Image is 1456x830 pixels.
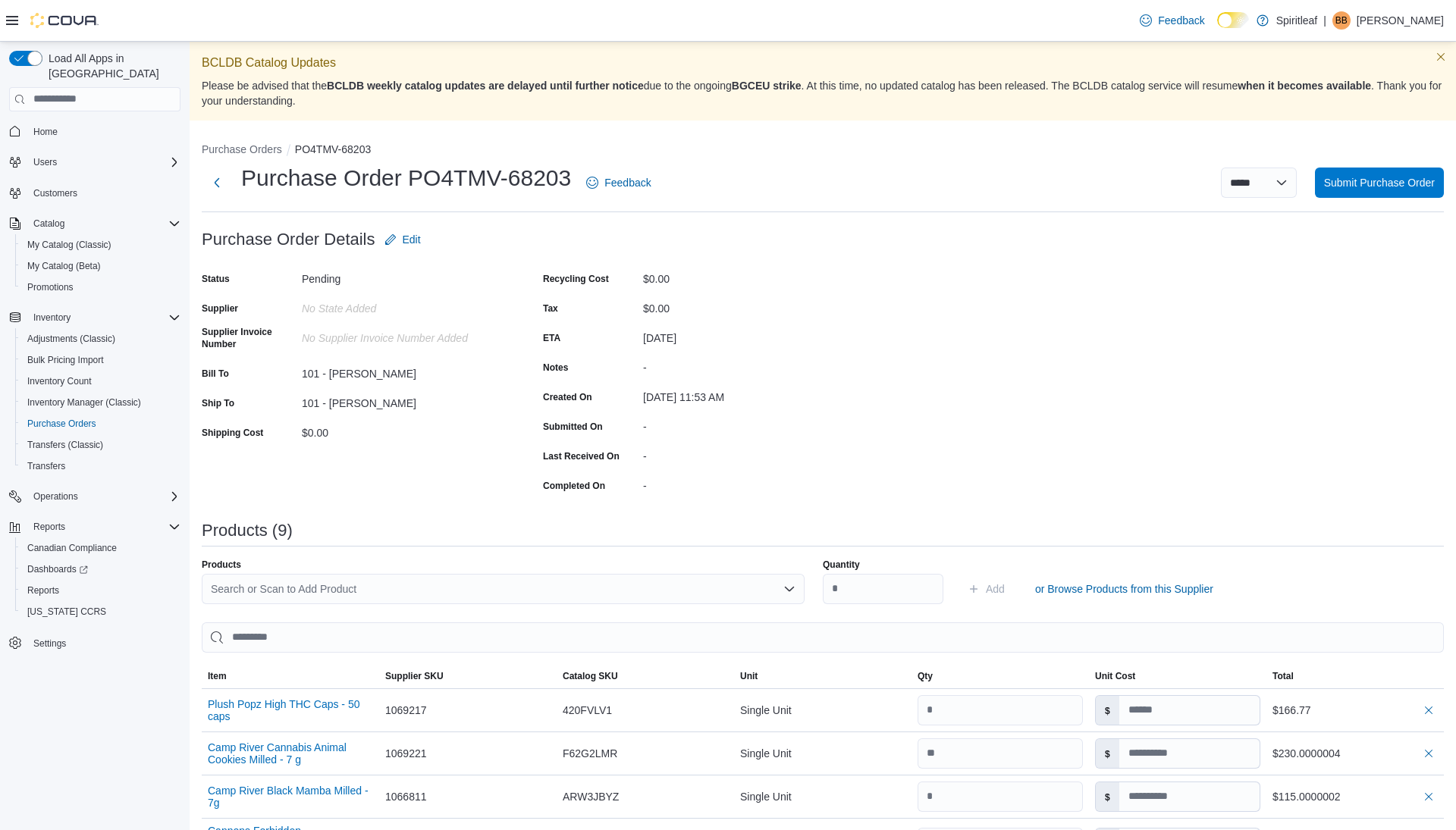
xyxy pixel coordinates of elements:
span: Supplier SKU [385,670,444,682]
label: Submitted On [543,421,603,433]
span: 1069221 [385,744,427,763]
label: Recycling Cost [543,273,609,285]
span: 1069217 [385,701,427,719]
span: My Catalog (Classic) [21,236,180,254]
span: Customers [27,183,180,202]
span: Transfers (Classic) [21,436,180,454]
span: Unit Cost [1095,670,1135,682]
span: Settings [33,637,66,650]
div: Bobby B [1332,11,1351,30]
span: Inventory Count [21,372,180,390]
button: My Catalog (Beta) [15,255,187,277]
label: ETA [543,332,560,344]
span: Purchase Orders [21,415,180,433]
button: Next [202,168,232,198]
a: Dashboards [15,559,187,580]
button: PO4TMV-68203 [295,143,371,155]
div: 101 - [PERSON_NAME] [302,362,505,380]
button: Settings [3,631,187,653]
label: Last Received On [543,450,620,462]
div: - [643,474,846,492]
a: My Catalog (Beta) [21,257,107,275]
button: Edit [378,224,427,255]
div: $0.00 [643,296,846,315]
button: Dismiss this callout [1432,48,1450,66]
span: Canadian Compliance [21,539,180,557]
button: Catalog [3,213,187,234]
a: Customers [27,184,83,202]
span: Load All Apps in [GEOGRAPHIC_DATA] [42,51,180,81]
a: Feedback [1134,5,1210,36]
span: Users [33,156,57,168]
span: Dashboards [27,563,88,575]
button: Supplier SKU [379,664,557,688]
h1: Purchase Order PO4TMV-68203 [241,163,571,193]
nav: Complex example [9,114,180,694]
button: Operations [27,487,84,506]
span: Canadian Compliance [27,542,117,554]
span: or Browse Products from this Supplier [1035,581,1213,597]
button: Unit [734,664,912,688]
button: Add [962,574,1011,604]
label: $ [1096,696,1119,725]
a: Canadian Compliance [21,539,123,557]
label: Notes [543,362,568,374]
input: Dark Mode [1217,12,1249,28]
span: My Catalog (Beta) [27,260,101,272]
img: Cova [30,13,99,28]
div: Pending [302,267,505,285]
span: Submit Purchase Order [1324,175,1435,190]
span: [US_STATE] CCRS [27,606,106,618]
button: Users [3,152,187,173]
span: F62G2LMR [563,744,617,763]
span: Promotions [21,278,180,296]
strong: BCLDB weekly catalog updates are delayed until further notice [327,80,644,92]
span: Reports [21,581,180,600]
p: [PERSON_NAME] [1357,11,1444,30]
label: Created On [543,391,592,403]
label: Supplier [202,302,238,315]
button: Catalog SKU [557,664,734,688]
span: Add [986,581,1005,597]
span: Adjustments (Classic) [27,333,115,345]
button: Camp River Black Mamba Milled - 7g [208,785,373,809]
button: My Catalog (Classic) [15,234,187,255]
span: Edit [403,232,421,247]
span: Qty [918,670,933,682]
a: Feedback [580,168,657,198]
span: Total [1272,670,1294,682]
label: Ship To [202,397,234,409]
a: Home [27,123,64,141]
button: Reports [27,518,71,536]
span: Catalog [27,215,180,233]
span: Dashboards [21,560,180,578]
a: Bulk Pricing Import [21,351,110,369]
span: Catalog [33,218,64,230]
div: [DATE] [643,326,846,344]
div: - [643,355,846,374]
button: Inventory [3,307,187,328]
label: Shipping Cost [202,427,263,439]
span: Home [33,126,58,138]
span: My Catalog (Beta) [21,257,180,275]
label: Tax [543,302,558,315]
span: Users [27,153,180,171]
span: Reports [27,584,59,597]
a: Settings [27,634,72,653]
a: Promotions [21,278,80,296]
button: Transfers (Classic) [15,434,187,456]
span: Inventory Manager (Classic) [21,393,180,412]
button: Transfers [15,456,187,477]
p: | [1323,11,1326,30]
span: Customers [33,187,77,199]
span: Feedback [604,175,651,190]
button: Open list of options [783,583,795,595]
a: Transfers [21,457,71,475]
nav: An example of EuiBreadcrumbs [202,142,1444,160]
button: Purchase Orders [15,413,187,434]
span: Operations [27,487,180,506]
button: Plush Popz High THC Caps - 50 caps [208,698,373,722]
span: My Catalog (Classic) [27,239,111,251]
button: Operations [3,486,187,507]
